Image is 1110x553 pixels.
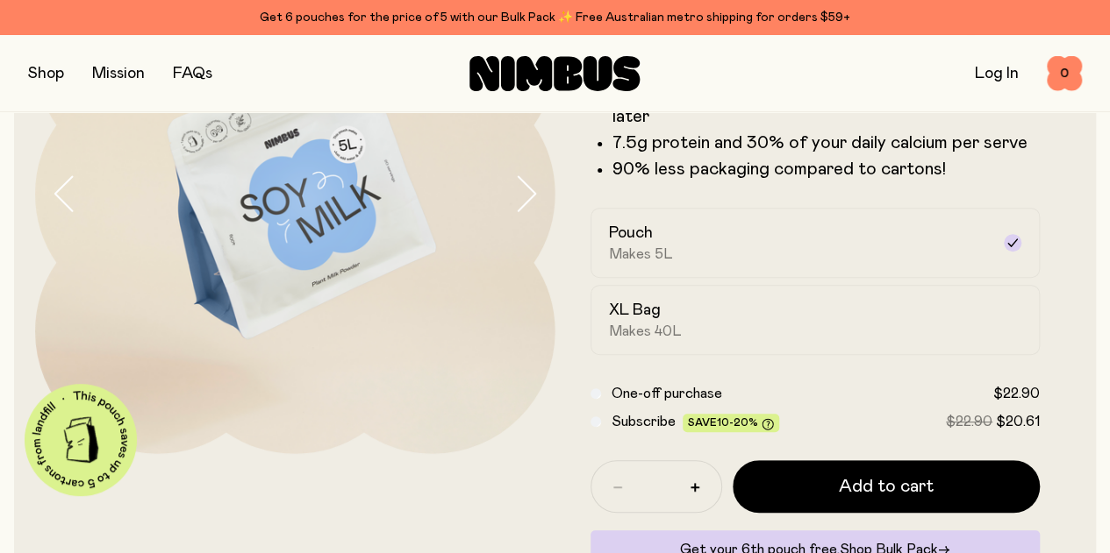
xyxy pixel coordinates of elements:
[612,386,722,401] span: One-off purchase
[733,460,1041,513] button: Add to cart
[975,66,1019,82] a: Log In
[92,66,145,82] a: Mission
[612,415,676,429] span: Subscribe
[609,245,673,263] span: Makes 5L
[839,474,934,499] span: Add to cart
[612,132,1041,153] li: 7.5g protein and 30% of your daily calcium per serve
[688,417,774,430] span: Save
[28,7,1082,28] div: Get 6 pouches for the price of 5 with our Bulk Pack ✨ Free Australian metro shipping for orders $59+
[609,323,682,340] span: Makes 40L
[612,159,1041,180] p: 90% less packaging compared to cartons!
[1047,56,1082,91] button: 0
[993,386,1040,401] span: $22.90
[717,417,758,428] span: 10-20%
[946,415,992,429] span: $22.90
[996,415,1040,429] span: $20.61
[173,66,212,82] a: FAQs
[609,300,661,321] h2: XL Bag
[609,223,653,244] h2: Pouch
